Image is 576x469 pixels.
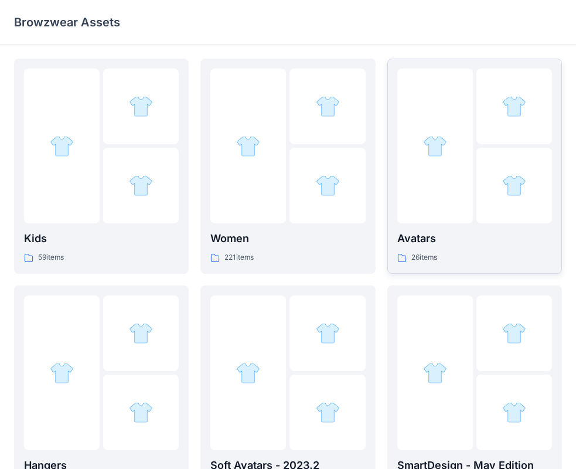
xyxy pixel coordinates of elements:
p: Women [210,230,365,247]
p: 26 items [411,252,437,264]
img: folder 3 [502,400,526,424]
img: folder 1 [423,134,447,158]
img: folder 3 [316,174,340,198]
img: folder 3 [129,400,153,424]
p: Browzwear Assets [14,14,120,30]
img: folder 1 [50,134,74,158]
img: folder 2 [502,94,526,118]
img: folder 1 [236,361,260,385]
img: folder 1 [50,361,74,385]
p: 221 items [224,252,254,264]
a: folder 1folder 2folder 3Women221items [200,59,375,274]
p: Avatars [397,230,552,247]
img: folder 2 [316,94,340,118]
img: folder 3 [129,174,153,198]
a: folder 1folder 2folder 3Avatars26items [387,59,562,274]
img: folder 3 [316,400,340,424]
img: folder 2 [502,321,526,345]
img: folder 2 [316,321,340,345]
img: folder 1 [236,134,260,158]
a: folder 1folder 2folder 3Kids59items [14,59,189,274]
img: folder 1 [423,361,447,385]
img: folder 2 [129,321,153,345]
p: Kids [24,230,179,247]
img: folder 3 [502,174,526,198]
img: folder 2 [129,94,153,118]
p: 59 items [38,252,64,264]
